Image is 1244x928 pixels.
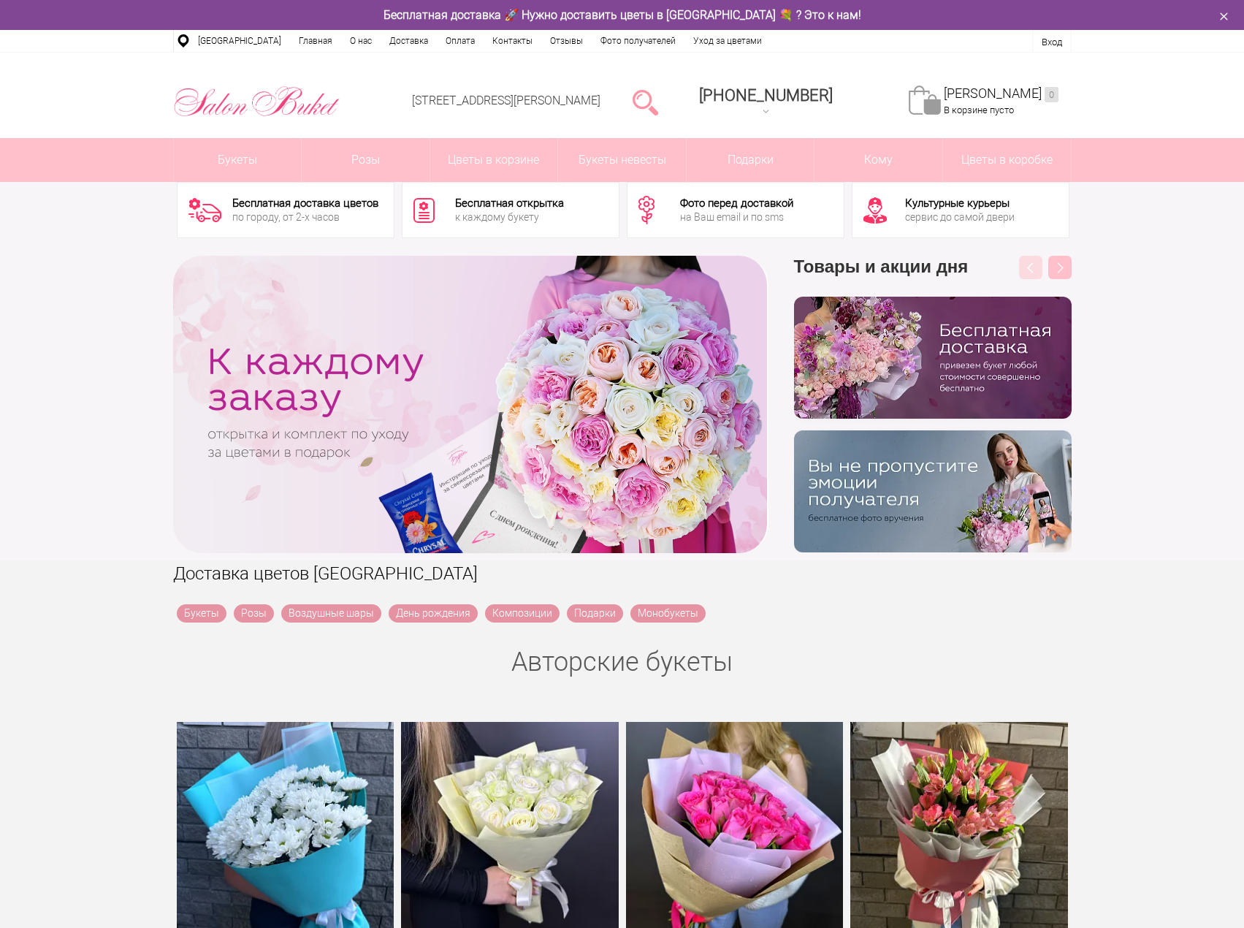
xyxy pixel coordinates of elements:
[485,604,560,623] a: Композиции
[511,647,733,677] a: Авторские букеты
[381,30,437,52] a: Доставка
[944,85,1058,102] a: [PERSON_NAME]
[173,560,1072,587] h1: Доставка цветов [GEOGRAPHIC_DATA]
[455,212,564,222] div: к каждому букету
[430,138,558,182] a: Цветы в корзине
[1048,256,1072,279] button: Next
[541,30,592,52] a: Отзывы
[684,30,771,52] a: Уход за цветами
[412,94,600,107] a: [STREET_ADDRESS][PERSON_NAME]
[189,30,290,52] a: [GEOGRAPHIC_DATA]
[162,7,1083,23] div: Бесплатная доставка 🚀 Нужно доставить цветы в [GEOGRAPHIC_DATA] 💐 ? Это к нам!
[341,30,381,52] a: О нас
[484,30,541,52] a: Контакты
[437,30,484,52] a: Оплата
[174,138,302,182] a: Букеты
[592,30,684,52] a: Фото получателей
[680,198,793,209] div: Фото перед доставкой
[905,212,1015,222] div: сервис до самой двери
[794,430,1072,552] img: v9wy31nijnvkfycrkduev4dhgt9psb7e.png.webp
[177,604,226,623] a: Букеты
[905,198,1015,209] div: Культурные курьеры
[1042,37,1062,47] a: Вход
[630,604,706,623] a: Монобукеты
[794,297,1072,419] img: hpaj04joss48rwypv6hbykmvk1dj7zyr.png.webp
[302,138,430,182] a: Розы
[794,256,1072,297] h3: Товары и акции дня
[234,604,274,623] a: Розы
[173,83,340,121] img: Цветы Нижний Новгород
[232,198,378,209] div: Бесплатная доставка цветов
[814,138,942,182] span: Кому
[687,138,814,182] a: Подарки
[232,212,378,222] div: по городу, от 2-х часов
[699,86,833,104] div: [PHONE_NUMBER]
[690,81,842,123] a: [PHONE_NUMBER]
[944,104,1014,115] span: В корзине пусто
[680,212,793,222] div: на Ваш email и по sms
[389,604,478,623] a: День рождения
[455,198,564,209] div: Бесплатная открытка
[281,604,381,623] a: Воздушные шары
[1045,87,1058,102] ins: 0
[567,604,623,623] a: Подарки
[290,30,341,52] a: Главная
[943,138,1071,182] a: Цветы в коробке
[558,138,686,182] a: Букеты невесты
